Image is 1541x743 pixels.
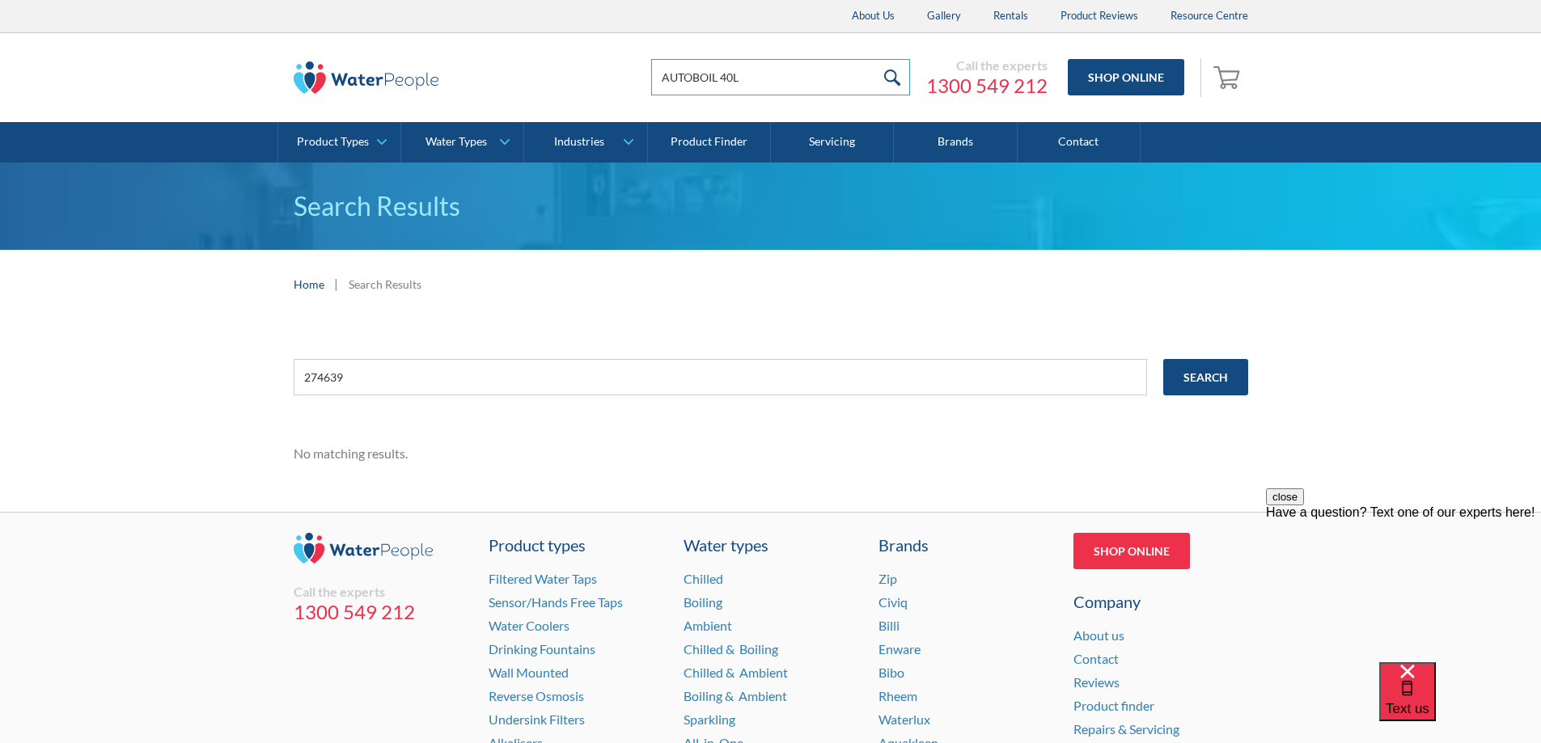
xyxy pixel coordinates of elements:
input: Search products [651,59,910,95]
a: Repairs & Servicing [1073,721,1179,737]
a: Product types [489,533,663,557]
a: Contact [1073,651,1119,666]
div: Water Types [425,135,487,149]
a: Chilled [684,571,723,586]
div: Product Types [297,135,369,149]
a: 1300 549 212 [926,74,1048,98]
a: Product finder [1073,698,1154,713]
a: Industries [524,122,646,163]
img: shopping cart [1213,64,1244,90]
a: Water Types [401,122,523,163]
a: Servicing [771,122,894,163]
a: Open empty cart [1209,58,1248,97]
a: Sparkling [684,711,735,727]
a: Boiling & Ambient [684,688,787,703]
div: | [332,274,341,293]
a: Chilled & Boiling [684,641,778,656]
iframe: podium webchat widget prompt [1266,488,1541,682]
a: Drinking Fountains [489,641,595,656]
a: Rheem [878,688,917,703]
input: e.g. chilled water cooler [294,359,1147,395]
div: No matching results. [294,444,1248,463]
a: Shop Online [1068,59,1184,95]
a: Zip [878,571,897,586]
a: Water Coolers [489,618,569,633]
a: Shop Online [1073,533,1190,569]
a: Reverse Osmosis [489,688,584,703]
div: Industries [554,135,604,149]
div: Call the experts [294,584,468,600]
a: Brands [894,122,1017,163]
a: Waterlux [878,711,930,727]
a: Undersink Filters [489,711,585,727]
a: Filtered Water Taps [489,571,597,586]
a: Sensor/Hands Free Taps [489,594,623,610]
div: Search Results [349,276,421,293]
div: Brands [878,533,1053,557]
a: Civiq [878,594,908,610]
img: The Water People [294,61,439,94]
a: 1300 549 212 [294,600,468,624]
div: Call the experts [926,57,1048,74]
a: Water types [684,533,858,557]
iframe: podium webchat widget bubble [1379,662,1541,743]
h1: Search Results [294,187,1248,226]
input: Search [1163,359,1248,395]
a: Wall Mounted [489,665,569,680]
a: Boiling [684,594,722,610]
div: Company [1073,589,1248,614]
a: Bibo [878,665,904,680]
a: Home [294,276,324,293]
a: Ambient [684,618,732,633]
a: Billi [878,618,900,633]
a: Reviews [1073,674,1120,690]
a: Enware [878,641,921,656]
a: Product Finder [648,122,771,163]
a: Contact [1018,122,1141,163]
a: Chilled & Ambient [684,665,788,680]
a: About us [1073,627,1124,643]
a: Product Types [278,122,400,163]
